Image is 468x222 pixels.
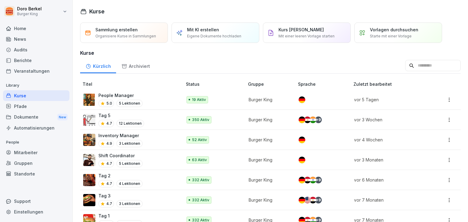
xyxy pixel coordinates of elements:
[310,177,316,183] img: in.svg
[298,81,351,87] p: Sprache
[3,34,69,44] a: News
[249,157,288,163] p: Burger King
[304,197,311,203] img: us.svg
[83,154,95,166] img: q4kvd0p412g56irxfxn6tm8s.png
[98,112,144,119] p: Tag 5
[3,81,69,90] p: Library
[83,194,95,206] img: cq6tslmxu1pybroki4wxmcwi.png
[192,157,207,163] p: 63 Aktiv
[299,96,305,103] img: de.svg
[98,213,143,219] p: Tag 1
[192,117,209,123] p: 350 Aktiv
[370,33,412,39] p: Starte mit einer Vorlage
[106,101,112,106] p: 5.0
[116,100,143,107] p: 5 Lektionen
[98,92,143,99] p: People Manager
[106,121,112,126] p: 4.7
[278,26,324,33] p: Kurs [PERSON_NAME]
[3,55,69,66] a: Berichte
[83,94,95,106] img: xc3x9m9uz5qfs93t7kmvoxs4.png
[3,112,69,123] div: Dokumente
[80,58,116,73] a: Kürzlich
[354,96,426,103] p: vor 5 Tagen
[3,23,69,34] a: Home
[17,12,42,16] p: Burger King
[98,132,143,139] p: Inventory Manager
[310,197,316,203] img: eg.svg
[3,196,69,206] div: Support
[57,114,68,121] div: New
[354,177,426,183] p: vor 6 Monaten
[249,177,288,183] p: Burger King
[354,197,426,203] p: vor 7 Monaten
[98,193,143,199] p: Tag 3
[192,197,209,203] p: 332 Aktiv
[353,81,433,87] p: Zuletzt bearbeitet
[299,177,305,183] img: de.svg
[116,120,144,127] p: 12 Lektionen
[83,134,95,146] img: o1h5p6rcnzw0lu1jns37xjxx.png
[186,81,246,87] p: Status
[106,201,112,206] p: 4.7
[3,206,69,217] a: Einstellungen
[304,177,311,183] img: eg.svg
[106,141,112,146] p: 4.9
[80,49,461,57] h3: Kurse
[98,152,143,159] p: Shift Coordinator
[315,197,322,203] div: + 9
[354,137,426,143] p: vor 4 Wochen
[249,96,288,103] p: Burger King
[3,101,69,112] div: Pfade
[248,81,296,87] p: Gruppe
[95,33,156,39] p: Organisiere Kurse in Sammlungen
[315,177,322,183] div: + 9
[3,44,69,55] a: Audits
[98,172,143,179] p: Tag 2
[192,177,209,183] p: 332 Aktiv
[354,116,426,123] p: vor 3 Wochen
[106,161,112,166] p: 4.7
[278,33,335,39] p: Mit einer leeren Vorlage starten
[315,116,322,123] div: + 9
[3,112,69,123] a: DokumenteNew
[299,116,305,123] img: de.svg
[83,114,95,126] img: vy1vuzxsdwx3e5y1d1ft51l0.png
[116,200,143,207] p: 3 Lektionen
[3,168,69,179] a: Standorte
[3,90,69,101] div: Kurse
[249,197,288,203] p: Burger King
[116,160,143,167] p: 5 Lektionen
[83,174,95,186] img: hzkj8u8nkg09zk50ub0d0otk.png
[192,137,207,143] p: 52 Aktiv
[187,33,241,39] p: Eigene Dokumente hochladen
[3,158,69,168] a: Gruppen
[106,181,112,186] p: 4.7
[249,116,288,123] p: Burger King
[3,66,69,76] div: Veranstaltungen
[3,147,69,158] a: Mitarbeiter
[187,26,219,33] p: Mit KI erstellen
[95,26,138,33] p: Sammlung erstellen
[83,81,183,87] p: Titel
[89,7,105,16] h1: Kurse
[304,116,311,123] img: eg.svg
[299,157,305,163] img: de.svg
[310,116,316,123] img: in.svg
[192,97,206,102] p: 19 Aktiv
[354,157,426,163] p: vor 3 Monaten
[299,197,305,203] img: de.svg
[3,123,69,133] a: Automatisierungen
[249,137,288,143] p: Burger King
[299,137,305,143] img: de.svg
[17,6,42,12] p: Doro Berkel
[116,58,155,73] a: Archiviert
